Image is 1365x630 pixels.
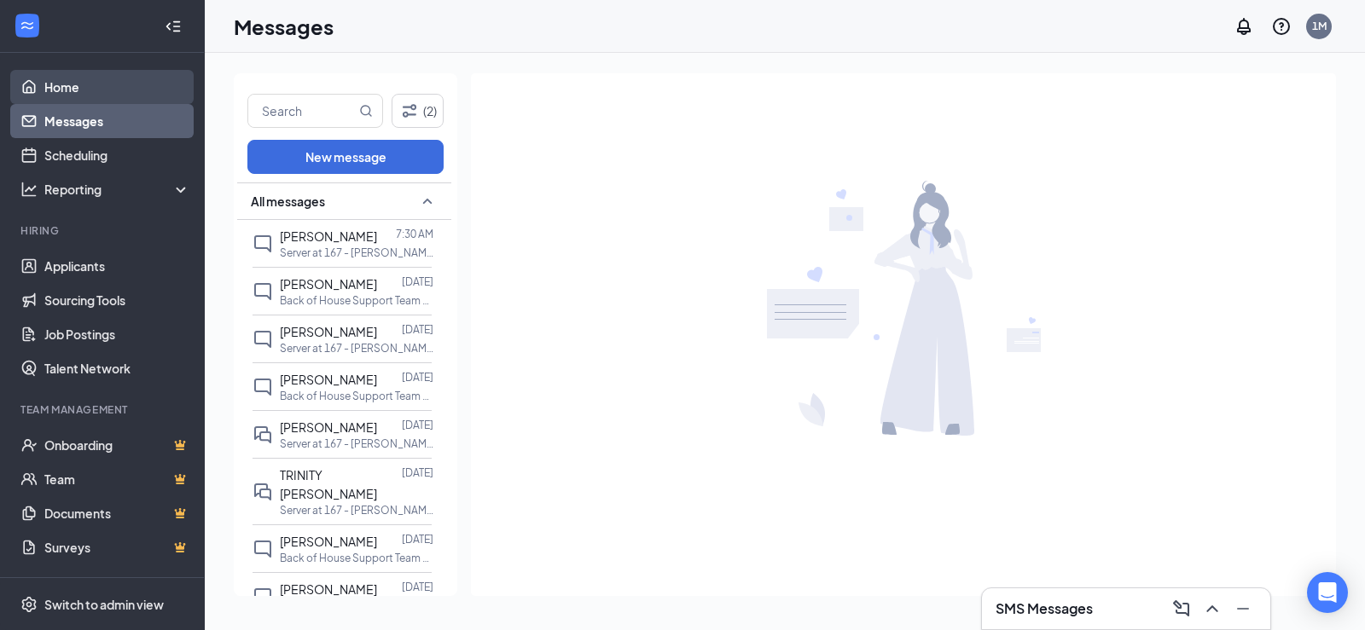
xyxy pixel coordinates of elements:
[253,281,273,302] svg: ChatInactive
[1233,598,1253,619] svg: Minimize
[402,580,433,594] p: [DATE]
[417,191,438,211] svg: SmallChevronUp
[392,94,444,128] button: Filter (2)
[165,18,182,35] svg: Collapse
[20,596,38,613] svg: Settings
[280,372,377,387] span: [PERSON_NAME]
[44,283,190,317] a: Sourcing Tools
[44,138,190,172] a: Scheduling
[402,275,433,289] p: [DATE]
[253,482,273,502] svg: DoubleChat
[1168,595,1195,622] button: ComposeMessage
[280,503,433,517] p: Server at 167 - [PERSON_NAME]
[280,534,377,549] span: [PERSON_NAME]
[1234,16,1254,37] svg: Notifications
[1202,598,1223,619] svg: ChevronUp
[280,276,377,292] span: [PERSON_NAME]
[44,249,190,283] a: Applicants
[280,341,433,355] p: Server at 167 - [PERSON_NAME]
[251,193,325,210] span: All messages
[253,234,273,254] svg: ChatInactive
[280,436,433,451] p: Server at 167 - [PERSON_NAME]
[20,223,187,238] div: Hiring
[996,599,1093,618] h3: SMS Messages
[280,324,377,339] span: [PERSON_NAME]
[253,377,273,397] svg: ChatInactive
[44,104,190,138] a: Messages
[19,17,36,34] svg: WorkstreamLogo
[280,419,377,435] span: [PERSON_NAME]
[402,322,433,337] p: [DATE]
[280,228,377,244] span: [PERSON_NAME]
[44,496,190,530] a: DocumentsCrown
[280,581,377,597] span: [PERSON_NAME]
[402,532,433,546] p: [DATE]
[44,70,190,104] a: Home
[253,329,273,350] svg: ChatInactive
[253,425,273,445] svg: DoubleChat
[1312,19,1327,33] div: 1M
[280,551,433,565] p: Back of House Support Team at 167 - [PERSON_NAME]
[280,389,433,403] p: Back of House Support Team at 167 - [PERSON_NAME]
[44,317,190,351] a: Job Postings
[44,462,190,496] a: TeamCrown
[44,351,190,385] a: Talent Network
[280,467,377,501] span: TRINITY [PERSON_NAME]
[1199,595,1226,622] button: ChevronUp
[44,596,164,613] div: Switch to admin view
[402,465,433,480] p: [DATE]
[20,181,38,198] svg: Analysis
[44,181,191,198] div: Reporting
[44,428,190,462] a: OnboardingCrown
[1171,598,1192,619] svg: ComposeMessage
[280,293,433,308] p: Back of House Support Team at 167 - [PERSON_NAME]
[1307,572,1348,613] div: Open Intercom Messenger
[402,370,433,384] p: [DATE]
[248,95,356,127] input: Search
[247,140,444,174] button: New message
[253,539,273,559] svg: ChatInactive
[280,246,433,260] p: Server at 167 - [PERSON_NAME]
[1229,595,1257,622] button: Minimize
[359,104,373,118] svg: MagnifyingGlass
[44,530,190,564] a: SurveysCrown
[234,12,334,41] h1: Messages
[1271,16,1292,37] svg: QuestionInfo
[399,101,420,121] svg: Filter
[20,402,187,417] div: Team Management
[396,227,433,241] p: 7:30 AM
[253,587,273,607] svg: ChatInactive
[402,418,433,432] p: [DATE]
